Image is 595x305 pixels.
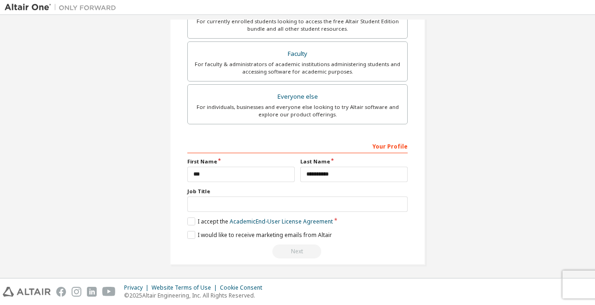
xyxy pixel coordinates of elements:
[124,284,152,291] div: Privacy
[193,103,402,118] div: For individuals, businesses and everyone else looking to try Altair software and explore our prod...
[102,287,116,297] img: youtube.svg
[187,244,408,258] div: Read and acccept EULA to continue
[187,188,408,195] label: Job Title
[187,138,408,153] div: Your Profile
[56,287,66,297] img: facebook.svg
[187,217,333,225] label: I accept the
[5,3,121,12] img: Altair One
[300,158,408,165] label: Last Name
[124,291,268,299] p: © 2025 Altair Engineering, Inc. All Rights Reserved.
[187,158,295,165] label: First Name
[230,217,333,225] a: Academic End-User License Agreement
[87,287,97,297] img: linkedin.svg
[193,90,402,103] div: Everyone else
[187,231,332,239] label: I would like to receive marketing emails from Altair
[3,287,51,297] img: altair_logo.svg
[193,61,402,75] div: For faculty & administrators of academic institutions administering students and accessing softwa...
[220,284,268,291] div: Cookie Consent
[72,287,81,297] img: instagram.svg
[193,47,402,61] div: Faculty
[193,18,402,33] div: For currently enrolled students looking to access the free Altair Student Edition bundle and all ...
[152,284,220,291] div: Website Terms of Use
